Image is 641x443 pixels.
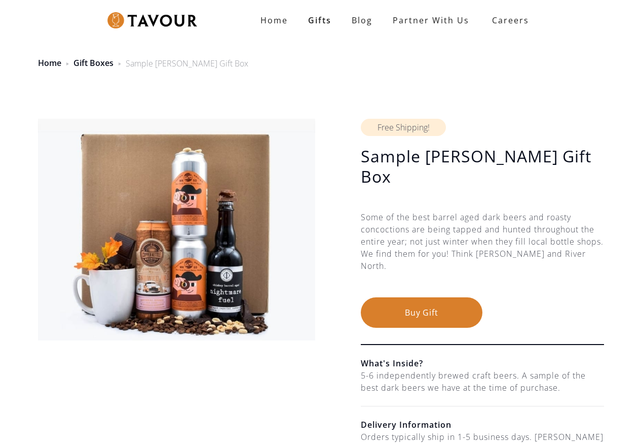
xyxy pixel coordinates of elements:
strong: Home [260,15,288,26]
button: Buy Gift [361,297,482,328]
a: Gift Boxes [73,57,114,69]
h6: Delivery Information [361,419,604,431]
div: Some of the best barrel aged dark beers and roasty concoctions are being tapped and hunted throug... [361,211,604,297]
strong: Careers [492,10,529,30]
a: Blog [342,10,383,30]
a: Home [38,57,61,69]
a: Gifts [298,10,342,30]
a: Home [250,10,298,30]
a: Careers [479,6,537,35]
h1: Sample [PERSON_NAME] Gift Box [361,146,604,187]
a: partner with us [383,10,479,30]
h6: What's Inside? [361,357,604,369]
div: Sample [PERSON_NAME] Gift Box [126,57,248,70]
div: Free Shipping! [361,119,446,136]
div: 5-6 independently brewed craft beers. A sample of the best dark beers we have at the time of purc... [361,369,604,394]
